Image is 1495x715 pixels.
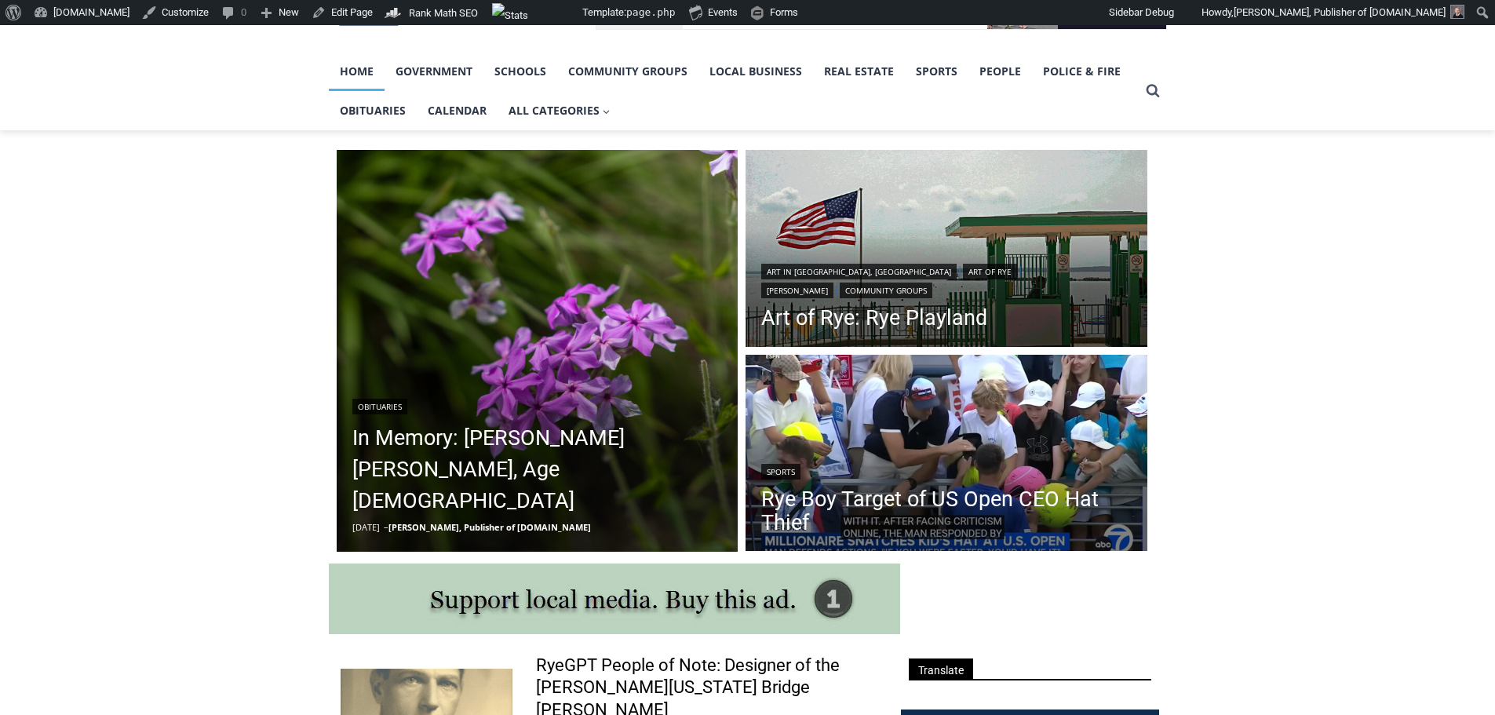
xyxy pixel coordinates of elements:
a: In Memory: [PERSON_NAME] [PERSON_NAME], Age [DEMOGRAPHIC_DATA] [352,422,723,516]
a: Art of Rye: Rye Playland [761,306,1132,330]
a: Calendar [417,91,498,130]
span: page.php [626,6,676,18]
a: Schools [483,52,557,91]
a: Obituaries [329,91,417,130]
span: [PERSON_NAME], Publisher of [DOMAIN_NAME] [1234,6,1446,18]
a: Sports [905,52,968,91]
a: Rye Boy Target of US Open CEO Hat Thief [761,487,1132,534]
a: Art of Rye [963,264,1017,279]
a: Read More Rye Boy Target of US Open CEO Hat Thief [746,355,1147,556]
a: Sports [761,464,800,480]
img: (PHOTO: Rye Playland. Entrance onto Playland Beach at the Boardwalk. By JoAnn Cancro.) [746,150,1147,351]
img: (PHOTO: A Rye boy attending the US Open was the target of a CEO who snatched a hat being given to... [746,355,1147,556]
img: s_800_d653096d-cda9-4b24-94f4-9ae0c7afa054.jpeg [380,1,474,71]
a: Local Business [698,52,813,91]
img: Views over 48 hours. Click for more Jetpack Stats. [492,3,580,22]
div: Book [PERSON_NAME]'s Good Humor for Your Drive by Birthday [103,20,388,50]
button: View Search Form [1139,77,1167,105]
a: People [968,52,1032,91]
a: Art in [GEOGRAPHIC_DATA], [GEOGRAPHIC_DATA] [761,264,957,279]
a: Government [385,52,483,91]
img: support local media, buy this ad [329,564,900,634]
span: – [384,521,388,533]
h4: Book [PERSON_NAME]'s Good Humor for Your Event [478,16,546,60]
span: Translate [909,658,973,680]
time: [DATE] [352,521,380,533]
span: Rank Math SEO [409,7,478,19]
a: Home [329,52,385,91]
a: Community Groups [557,52,698,91]
a: Community Groups [840,283,932,298]
a: Obituaries [352,399,407,414]
a: Read More Art of Rye: Rye Playland [746,150,1147,351]
a: Police & Fire [1032,52,1132,91]
a: [PERSON_NAME] [761,283,833,298]
div: | | | [761,261,1132,298]
a: Real Estate [813,52,905,91]
a: [PERSON_NAME], Publisher of [DOMAIN_NAME] [388,521,591,533]
a: Book [PERSON_NAME]'s Good Humor for Your Event [466,5,567,71]
nav: Primary Navigation [329,52,1139,131]
img: (PHOTO: Kim Eierman of EcoBeneficial designed and oversaw the installation of native plant beds f... [337,150,738,552]
span: All Categories [509,102,611,119]
a: Read More In Memory: Barbara Porter Schofield, Age 90 [337,150,738,552]
a: All Categories [498,91,622,130]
